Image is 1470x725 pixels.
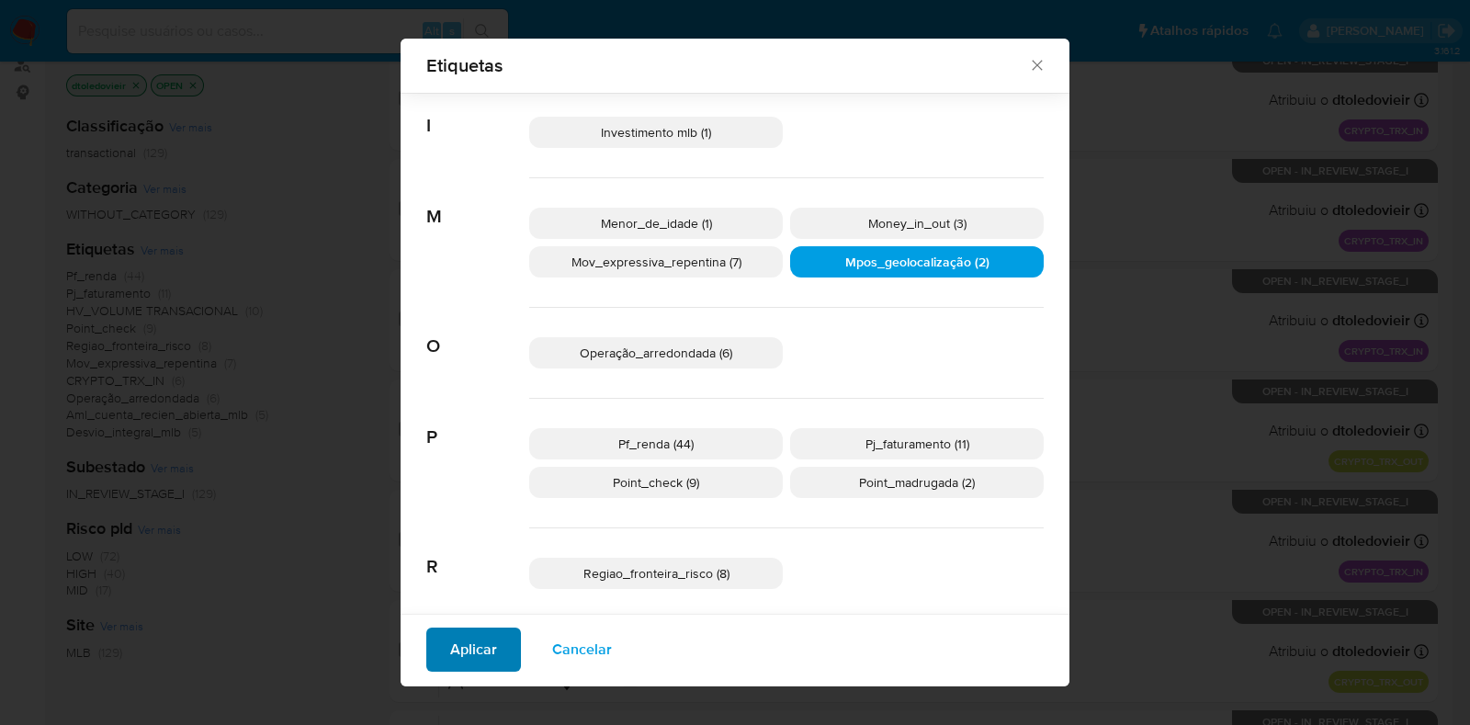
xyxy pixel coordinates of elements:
div: Regiao_fronteira_risco (8) [529,558,783,589]
span: Menor_de_idade (1) [601,214,712,232]
div: Investimento mlb (1) [529,117,783,148]
span: Pf_renda (44) [618,435,694,453]
div: Point_madrugada (2) [790,467,1044,498]
span: Mpos_geolocalização (2) [845,253,989,271]
span: Regiao_fronteira_risco (8) [583,564,729,583]
span: M [426,178,529,228]
span: Cancelar [552,629,612,670]
span: Operação_arredondada (6) [580,344,732,362]
span: R [426,528,529,578]
div: Pj_faturamento (11) [790,428,1044,459]
div: Mpos_geolocalização (2) [790,246,1044,278]
span: Point_check (9) [613,473,699,492]
div: Mov_expressiva_repentina (7) [529,246,783,278]
span: Etiquetas [426,56,1028,74]
span: Point_madrugada (2) [859,473,975,492]
span: Aplicar [450,629,497,670]
div: Operação_arredondada (6) [529,337,783,368]
span: I [426,87,529,137]
div: Pf_renda (44) [529,428,783,459]
span: O [426,308,529,357]
button: Aplicar [426,628,521,672]
span: Mov_expressiva_repentina (7) [571,253,741,271]
span: Money_in_out (3) [868,214,967,232]
button: Fechar [1028,56,1045,73]
span: Pj_faturamento (11) [865,435,969,453]
div: Menor_de_idade (1) [529,208,783,239]
div: Money_in_out (3) [790,208,1044,239]
button: Cancelar [528,628,636,672]
div: Point_check (9) [529,467,783,498]
span: P [426,399,529,448]
span: Investimento mlb (1) [601,123,711,142]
